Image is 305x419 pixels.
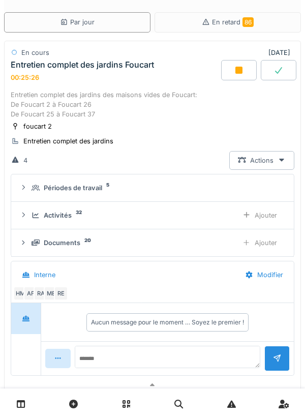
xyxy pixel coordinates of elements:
div: Documents [44,238,80,248]
span: 86 [242,17,254,27]
summary: Activités32Ajouter [15,206,290,225]
div: Aucun message pour le moment … Soyez le premier ! [91,318,244,327]
div: [DATE] [268,48,294,57]
summary: Périodes de travail5 [15,178,290,197]
div: HM [13,286,27,301]
div: RE [54,286,68,301]
span: En retard [212,18,254,26]
div: Périodes de travail [44,183,102,193]
div: Actions [229,151,294,170]
div: Entretien complet des jardins des maisons vides de Foucart: De Foucart 2 à Foucart 26 De Foucart ... [11,90,294,119]
div: En cours [21,48,49,57]
div: Ajouter [234,233,286,252]
div: RA [34,286,48,301]
div: ME [44,286,58,301]
div: AF [23,286,38,301]
div: 4 [23,156,27,165]
div: Entretien complet des jardins [23,136,113,146]
div: Interne [34,270,55,280]
div: Ajouter [234,206,286,225]
div: 00:25:26 [11,74,39,81]
div: Par jour [60,17,95,27]
div: Activités [44,211,72,220]
div: Entretien complet des jardins Foucart [11,60,154,70]
summary: Documents20Ajouter [15,233,290,252]
div: Modifier [236,265,292,284]
div: foucart 2 [23,122,52,131]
